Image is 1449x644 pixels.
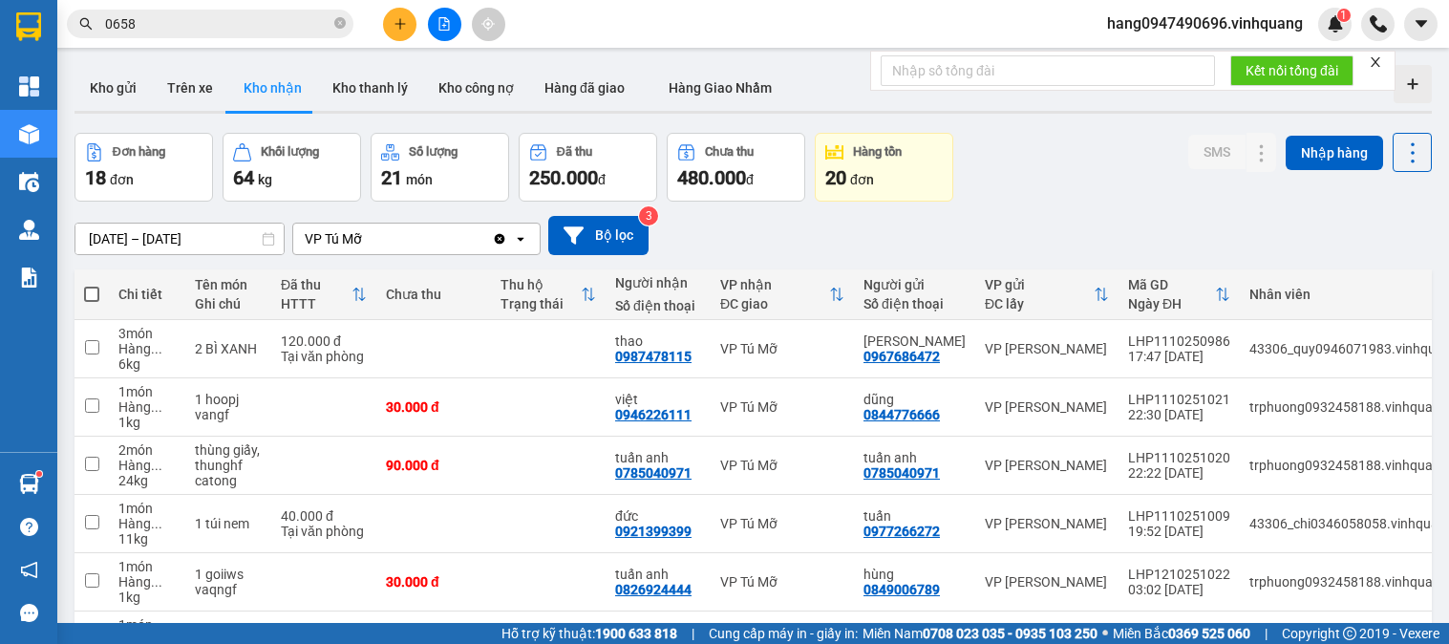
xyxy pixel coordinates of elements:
[195,296,262,311] div: Ghi chú
[1113,623,1250,644] span: Miền Bắc
[1128,349,1230,364] div: 17:47 [DATE]
[118,415,176,430] div: 1 kg
[529,166,598,189] span: 250.000
[1413,15,1430,32] span: caret-down
[118,399,176,415] div: Hàng thông thường
[1404,8,1438,41] button: caret-down
[195,392,262,422] div: 1 hoopj vangf
[261,145,319,159] div: Khối lượng
[75,65,152,111] button: Kho gửi
[615,275,701,290] div: Người nhận
[557,145,592,159] div: Đã thu
[481,17,495,31] span: aim
[615,508,701,524] div: đức
[720,277,829,292] div: VP nhận
[118,501,176,516] div: 1 món
[233,166,254,189] span: 64
[692,623,694,644] span: |
[615,333,701,349] div: thao
[195,567,262,597] div: 1 goiiws vaqngf
[1230,55,1353,86] button: Kết nối tổng đài
[615,582,692,597] div: 0826924444
[428,8,461,41] button: file-add
[598,172,606,187] span: đ
[720,516,844,531] div: VP Tú Mỡ
[386,399,481,415] div: 30.000 đ
[615,392,701,407] div: việt
[409,145,458,159] div: Số lượng
[863,582,940,597] div: 0849006789
[281,524,367,539] div: Tại văn phòng
[281,333,367,349] div: 120.000 đ
[667,133,805,202] button: Chưa thu480.000đ
[19,76,39,97] img: dashboard-icon
[19,474,39,494] img: warehouse-icon
[1128,407,1230,422] div: 22:30 [DATE]
[720,341,844,356] div: VP Tú Mỡ
[863,296,966,311] div: Số điện thoại
[825,166,846,189] span: 20
[334,15,346,33] span: close-circle
[615,298,701,313] div: Số điện thoại
[1246,60,1338,81] span: Kết nối tổng đài
[720,574,844,590] div: VP Tú Mỡ
[529,65,640,111] button: Hàng đã giao
[75,224,284,254] input: Select a date range.
[863,623,1097,644] span: Miền Nam
[386,287,481,302] div: Chưa thu
[863,407,940,422] div: 0844776666
[20,518,38,536] span: question-circle
[118,326,176,341] div: 3 món
[709,623,858,644] span: Cung cấp máy in - giấy in:
[281,349,367,364] div: Tại văn phòng
[746,172,754,187] span: đ
[985,399,1109,415] div: VP [PERSON_NAME]
[1188,135,1246,169] button: SMS
[669,80,772,96] span: Hàng Giao Nhầm
[1128,524,1230,539] div: 19:52 [DATE]
[1128,333,1230,349] div: LHP1110250986
[923,626,1097,641] strong: 0708 023 035 - 0935 103 250
[501,277,581,292] div: Thu hộ
[815,133,953,202] button: Hàng tồn20đơn
[118,458,176,473] div: Hàng thông thường, Hàng thông thường
[20,604,38,622] span: message
[519,133,657,202] button: Đã thu250.000đ
[863,567,966,582] div: hùng
[1369,55,1382,69] span: close
[1265,623,1268,644] span: |
[118,287,176,302] div: Chi tiết
[1394,65,1432,103] div: Tạo kho hàng mới
[228,65,317,111] button: Kho nhận
[975,269,1119,320] th: Toggle SortBy
[1128,277,1215,292] div: Mã GD
[1128,296,1215,311] div: Ngày ĐH
[317,65,423,111] button: Kho thanh lý
[271,269,376,320] th: Toggle SortBy
[985,458,1109,473] div: VP [PERSON_NAME]
[1128,508,1230,524] div: LHP1110251009
[548,216,649,255] button: Bộ lọc
[437,17,451,31] span: file-add
[472,8,505,41] button: aim
[705,145,754,159] div: Chưa thu
[223,133,361,202] button: Khối lượng64kg
[1128,582,1230,597] div: 03:02 [DATE]
[113,145,165,159] div: Đơn hàng
[383,8,416,41] button: plus
[720,399,844,415] div: VP Tú Mỡ
[1128,465,1230,481] div: 22:22 [DATE]
[501,296,581,311] div: Trạng thái
[1327,15,1344,32] img: icon-new-feature
[195,516,262,531] div: 1 túi nem
[118,384,176,399] div: 1 món
[334,17,346,29] span: close-circle
[985,277,1094,292] div: VP gửi
[118,617,176,633] div: 1 món
[364,229,366,248] input: Selected VP Tú Mỡ.
[1370,15,1387,32] img: phone-icon
[118,473,176,488] div: 24 kg
[615,567,701,582] div: tuấn anh
[281,277,352,292] div: Đã thu
[863,508,966,524] div: tuấn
